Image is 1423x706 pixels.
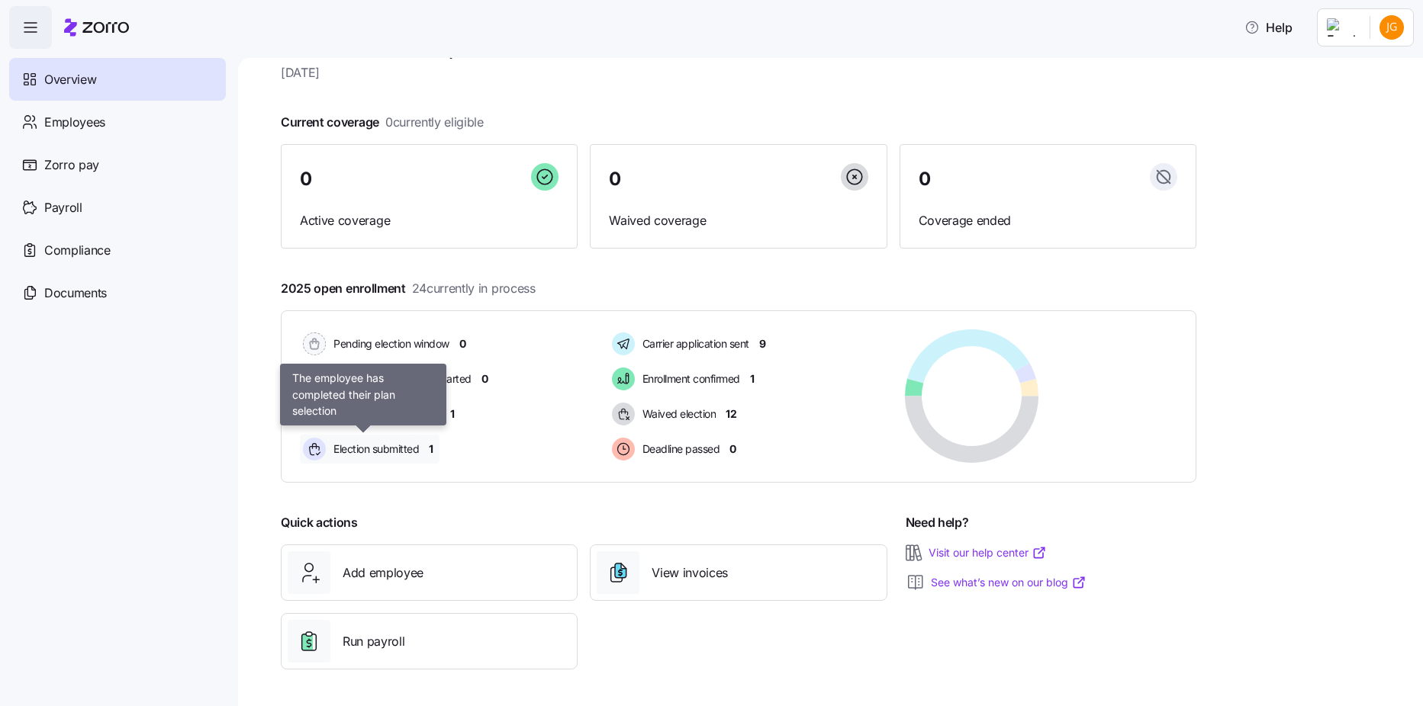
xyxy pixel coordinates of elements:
[481,371,488,387] span: 0
[931,575,1087,590] a: See what’s new on our blog
[281,63,1196,82] span: [DATE]
[919,170,931,188] span: 0
[638,336,749,351] span: Carrier application sent
[9,271,226,314] a: Documents
[459,336,466,351] span: 0
[429,441,433,457] span: 1
[729,441,736,457] span: 0
[329,336,449,351] span: Pending election window
[329,371,472,387] span: Election active: Hasn't started
[1244,18,1293,37] span: Help
[9,229,226,271] a: Compliance
[9,58,226,101] a: Overview
[1380,15,1404,40] img: be28eee7940ff7541a673135d606113e
[44,156,99,175] span: Zorro pay
[609,170,621,188] span: 0
[1327,18,1357,37] img: Employer logo
[300,211,559,230] span: Active coverage
[638,441,720,457] span: Deadline passed
[44,70,96,89] span: Overview
[329,406,440,422] span: Election active: Started
[300,170,312,188] span: 0
[44,241,111,260] span: Compliance
[726,406,736,422] span: 12
[750,371,755,387] span: 1
[9,186,226,229] a: Payroll
[44,284,107,303] span: Documents
[609,211,868,230] span: Waived coverage
[9,101,226,143] a: Employees
[44,113,105,132] span: Employees
[638,371,740,387] span: Enrollment confirmed
[759,336,766,351] span: 9
[329,441,419,457] span: Election submitted
[385,113,484,132] span: 0 currently eligible
[281,279,536,298] span: 2025 open enrollment
[929,545,1047,560] a: Visit our help center
[1232,12,1305,43] button: Help
[9,143,226,186] a: Zorro pay
[412,279,536,298] span: 24 currently in process
[919,211,1177,230] span: Coverage ended
[343,632,404,651] span: Run payroll
[44,198,82,217] span: Payroll
[652,563,728,582] span: View invoices
[906,513,969,532] span: Need help?
[450,406,455,422] span: 1
[281,113,484,132] span: Current coverage
[281,513,358,532] span: Quick actions
[638,406,716,422] span: Waived election
[343,563,423,582] span: Add employee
